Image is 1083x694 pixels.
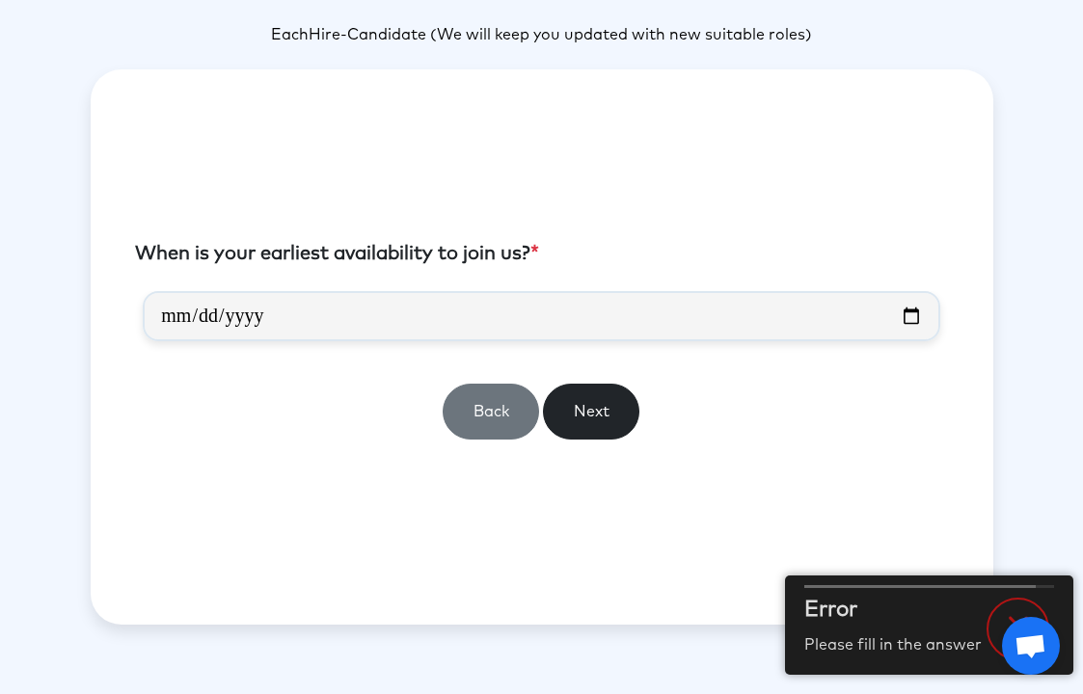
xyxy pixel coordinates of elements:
[804,633,982,656] p: Please fill in the answer
[804,594,982,627] h2: Error
[347,27,812,42] span: Candidate (We will keep you updated with new suitable roles)
[271,27,340,42] span: EachHire
[1002,617,1060,675] a: Open chat
[543,384,639,440] button: Next
[135,239,539,268] label: When is your earliest availability to join us?
[443,384,539,440] button: Back
[91,23,993,46] p: -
